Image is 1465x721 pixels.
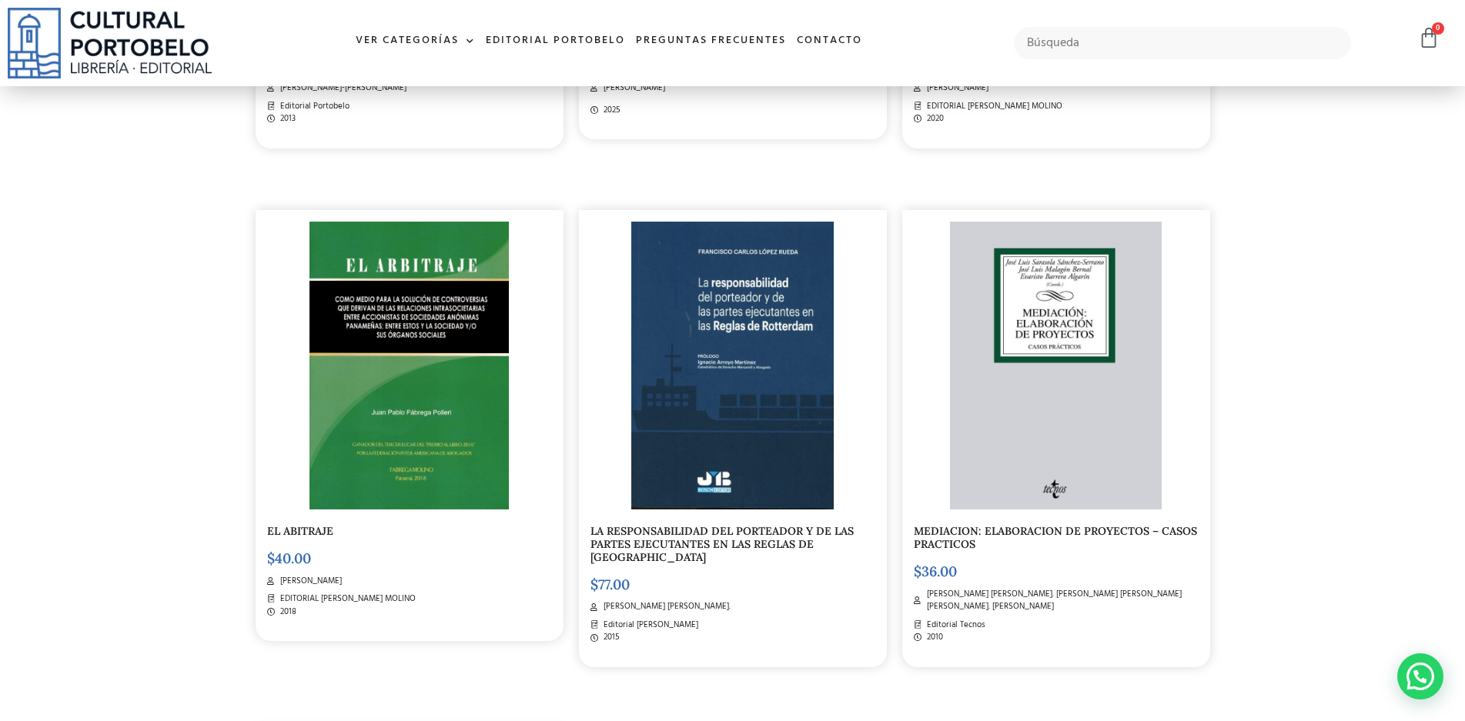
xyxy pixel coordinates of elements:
a: LA RESPONSABILIDAD DEL PORTEADOR Y DE LAS PARTES EJECUTANTES EN LAS REGLAS DE [GEOGRAPHIC_DATA] [590,524,854,564]
span: $ [914,562,921,580]
a: Preguntas frecuentes [630,25,791,58]
input: Búsqueda [1014,27,1351,59]
img: img20230601_09242545 [309,222,509,510]
a: Contacto [791,25,868,58]
bdi: 40.00 [267,549,311,567]
a: Ver Categorías [350,25,480,58]
span: [PERSON_NAME] [600,82,665,95]
span: EDITORIAL [PERSON_NAME] MOLINO [923,100,1062,113]
a: MEDIACION: ELABORACION DE PROYECTOS – CASOS PRACTICOS [914,524,1197,551]
img: mediacion_elabo-2.jpg [950,222,1162,510]
span: Editorial Portobelo [276,100,350,113]
span: 2013 [276,112,296,125]
img: la_responsa_del_porteador-1-scaled-1.jpg [631,222,835,510]
span: [PERSON_NAME] [276,575,342,588]
span: EDITORIAL [PERSON_NAME] MOLINO [276,592,416,606]
a: Editorial Portobelo [480,25,630,58]
span: [PERSON_NAME] [923,82,988,95]
a: EL ABITRAJE [267,524,333,538]
span: 2010 [923,631,943,644]
span: $ [267,549,275,567]
span: $ [590,576,598,593]
span: 2015 [600,631,620,644]
span: [PERSON_NAME] [PERSON_NAME]. [PERSON_NAME] [PERSON_NAME] [PERSON_NAME]. [PERSON_NAME] [923,588,1199,613]
span: Editorial Tecnos [923,619,985,632]
span: 2020 [923,112,944,125]
span: 0 [1432,22,1444,35]
span: 2018 [276,606,296,619]
span: 2025 [600,104,620,117]
span: Editorial [PERSON_NAME] [600,619,698,632]
span: [PERSON_NAME]-[PERSON_NAME] [276,82,406,95]
a: 0 [1418,27,1440,49]
span: [PERSON_NAME] [PERSON_NAME]. [600,600,731,613]
bdi: 77.00 [590,576,630,593]
bdi: 36.00 [914,562,957,580]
